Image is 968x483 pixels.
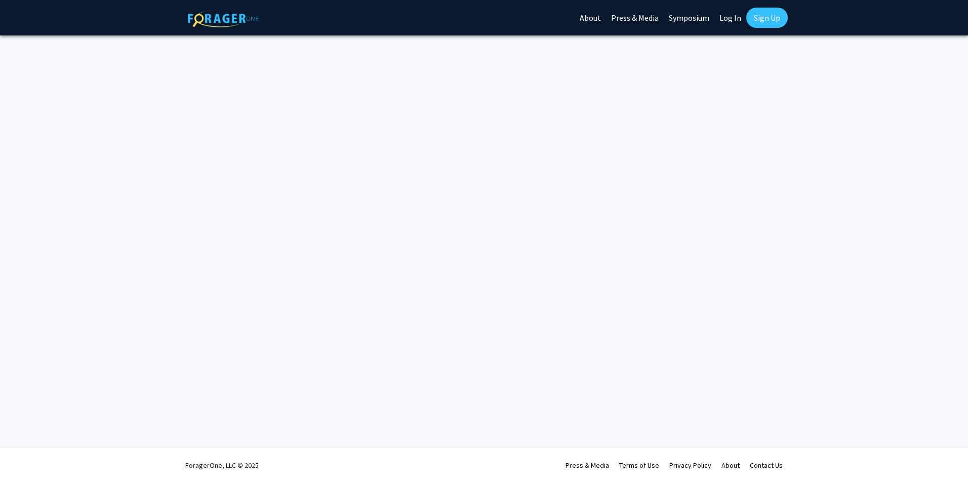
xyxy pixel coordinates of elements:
[746,8,788,28] a: Sign Up
[566,461,609,470] a: Press & Media
[619,461,659,470] a: Terms of Use
[185,448,259,483] div: ForagerOne, LLC © 2025
[669,461,711,470] a: Privacy Policy
[750,461,783,470] a: Contact Us
[721,461,740,470] a: About
[188,10,259,27] img: ForagerOne Logo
